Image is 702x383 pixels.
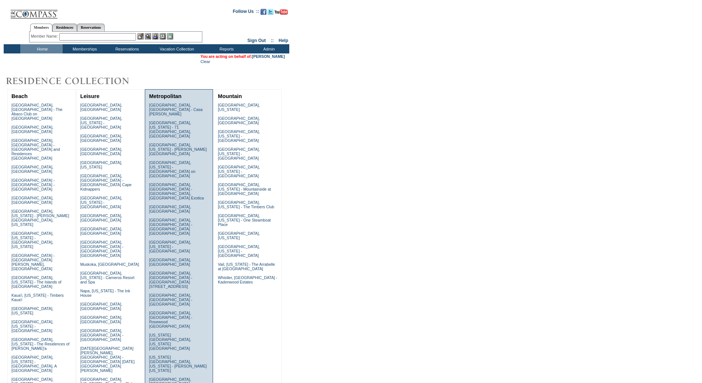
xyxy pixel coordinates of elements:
[10,4,58,19] img: Compass Home
[80,213,122,222] a: [GEOGRAPHIC_DATA], [GEOGRAPHIC_DATA]
[160,33,166,39] img: Reservations
[105,44,147,53] td: Reservations
[11,165,53,174] a: [GEOGRAPHIC_DATA], [GEOGRAPHIC_DATA]
[149,258,191,267] a: [GEOGRAPHIC_DATA], [GEOGRAPHIC_DATA]
[218,116,260,125] a: [GEOGRAPHIC_DATA], [GEOGRAPHIC_DATA]
[268,11,273,15] a: Follow us on Twitter
[261,11,266,15] a: Become our fan on Facebook
[80,134,122,143] a: [GEOGRAPHIC_DATA], [GEOGRAPHIC_DATA]
[80,315,122,324] a: [GEOGRAPHIC_DATA], [GEOGRAPHIC_DATA]
[31,33,59,39] div: Member Name:
[149,103,202,116] a: [GEOGRAPHIC_DATA], [GEOGRAPHIC_DATA] - Casa [PERSON_NAME]
[275,11,288,15] a: Subscribe to our YouTube Channel
[218,213,271,227] a: [GEOGRAPHIC_DATA], [US_STATE] - One Steamboat Place
[152,33,158,39] img: Impersonate
[149,333,191,351] a: [US_STATE][GEOGRAPHIC_DATA], [US_STATE][GEOGRAPHIC_DATA]
[11,196,53,205] a: [GEOGRAPHIC_DATA], [GEOGRAPHIC_DATA]
[11,103,63,121] a: [GEOGRAPHIC_DATA], [GEOGRAPHIC_DATA] - The Abaco Club on [GEOGRAPHIC_DATA]
[77,24,105,31] a: Reservations
[11,125,53,134] a: [GEOGRAPHIC_DATA], [GEOGRAPHIC_DATA]
[252,54,285,59] a: [PERSON_NAME]
[80,196,122,209] a: [GEOGRAPHIC_DATA], [US_STATE] - [GEOGRAPHIC_DATA]
[80,116,122,129] a: [GEOGRAPHIC_DATA], [US_STATE] - [GEOGRAPHIC_DATA]
[149,93,181,99] a: Metropolitan
[80,328,123,342] a: [GEOGRAPHIC_DATA], [GEOGRAPHIC_DATA] - [GEOGRAPHIC_DATA]
[149,355,207,373] a: [US_STATE][GEOGRAPHIC_DATA], [US_STATE] - [PERSON_NAME] [US_STATE]
[11,93,28,99] a: Beach
[80,160,122,169] a: [GEOGRAPHIC_DATA], [US_STATE]
[11,138,60,160] a: [GEOGRAPHIC_DATA], [GEOGRAPHIC_DATA] - [GEOGRAPHIC_DATA] and Residences [GEOGRAPHIC_DATA]
[218,275,277,284] a: Whistler, [GEOGRAPHIC_DATA] - Kadenwood Estates
[30,24,53,32] a: Members
[218,103,260,112] a: [GEOGRAPHIC_DATA], [US_STATE]
[218,244,260,258] a: [GEOGRAPHIC_DATA], [US_STATE] - [GEOGRAPHIC_DATA]
[218,147,260,160] a: [GEOGRAPHIC_DATA], [US_STATE] - [GEOGRAPHIC_DATA]
[200,59,210,64] a: Clear
[20,44,63,53] td: Home
[80,302,122,311] a: [GEOGRAPHIC_DATA], [GEOGRAPHIC_DATA]
[247,38,266,43] a: Sign Out
[271,38,274,43] span: ::
[80,147,122,156] a: [GEOGRAPHIC_DATA], [GEOGRAPHIC_DATA]
[261,9,266,15] img: Become our fan on Facebook
[218,182,271,196] a: [GEOGRAPHIC_DATA], [US_STATE] - Mountainside at [GEOGRAPHIC_DATA]
[11,306,53,315] a: [GEOGRAPHIC_DATA], [US_STATE]
[218,262,275,271] a: Vail, [US_STATE] - The Arrabelle at [GEOGRAPHIC_DATA]
[279,38,288,43] a: Help
[63,44,105,53] td: Memberships
[137,33,144,39] img: b_edit.gif
[80,103,122,112] a: [GEOGRAPHIC_DATA], [GEOGRAPHIC_DATA]
[149,271,192,289] a: [GEOGRAPHIC_DATA], [GEOGRAPHIC_DATA] - [GEOGRAPHIC_DATA][STREET_ADDRESS]
[11,209,69,227] a: [GEOGRAPHIC_DATA], [US_STATE] - [PERSON_NAME][GEOGRAPHIC_DATA], [US_STATE]
[218,93,242,99] a: Mountain
[218,129,260,143] a: [GEOGRAPHIC_DATA], [US_STATE] - [GEOGRAPHIC_DATA]
[149,160,195,178] a: [GEOGRAPHIC_DATA], [US_STATE] - [GEOGRAPHIC_DATA] on [GEOGRAPHIC_DATA]
[11,178,55,191] a: [GEOGRAPHIC_DATA] - [GEOGRAPHIC_DATA] - [GEOGRAPHIC_DATA]
[80,174,132,191] a: [GEOGRAPHIC_DATA], [GEOGRAPHIC_DATA] - [GEOGRAPHIC_DATA] Cape Kidnappers
[11,293,64,302] a: Kaua'i, [US_STATE] - Timbers Kaua'i
[11,275,62,289] a: [GEOGRAPHIC_DATA], [US_STATE] - The Islands of [GEOGRAPHIC_DATA]
[147,44,205,53] td: Vacation Collection
[11,253,55,271] a: [GEOGRAPHIC_DATA] - [GEOGRAPHIC_DATA][PERSON_NAME], [GEOGRAPHIC_DATA]
[11,355,57,373] a: [GEOGRAPHIC_DATA], [US_STATE] - [GEOGRAPHIC_DATA], A [GEOGRAPHIC_DATA]
[149,293,192,306] a: [GEOGRAPHIC_DATA], [GEOGRAPHIC_DATA] - [GEOGRAPHIC_DATA]
[275,9,288,15] img: Subscribe to our YouTube Channel
[80,227,122,236] a: [GEOGRAPHIC_DATA], [GEOGRAPHIC_DATA]
[200,54,285,59] span: You are acting on behalf of:
[80,346,135,373] a: [DATE][GEOGRAPHIC_DATA][PERSON_NAME], [GEOGRAPHIC_DATA] - [GEOGRAPHIC_DATA] [DATE][GEOGRAPHIC_DAT...
[268,9,273,15] img: Follow us on Twitter
[218,165,260,178] a: [GEOGRAPHIC_DATA], [US_STATE] - [GEOGRAPHIC_DATA]
[11,320,53,333] a: [GEOGRAPHIC_DATA], [US_STATE] - [GEOGRAPHIC_DATA]
[233,8,259,17] td: Follow Us ::
[52,24,77,31] a: Residences
[149,143,207,156] a: [GEOGRAPHIC_DATA], [US_STATE] - [PERSON_NAME][GEOGRAPHIC_DATA]
[80,262,139,267] a: Muskoka, [GEOGRAPHIC_DATA]
[149,311,192,328] a: [GEOGRAPHIC_DATA], [GEOGRAPHIC_DATA] - Rosewood [GEOGRAPHIC_DATA]
[11,231,53,249] a: [GEOGRAPHIC_DATA], [US_STATE] - [GEOGRAPHIC_DATA], [US_STATE]
[80,93,99,99] a: Leisure
[80,271,135,284] a: [GEOGRAPHIC_DATA], [US_STATE] - Carneros Resort and Spa
[145,33,151,39] img: View
[247,44,289,53] td: Admin
[167,33,173,39] img: b_calculator.gif
[149,218,192,236] a: [GEOGRAPHIC_DATA], [GEOGRAPHIC_DATA] - [GEOGRAPHIC_DATA] [GEOGRAPHIC_DATA]
[149,121,191,138] a: [GEOGRAPHIC_DATA], [US_STATE] - 71 [GEOGRAPHIC_DATA], [GEOGRAPHIC_DATA]
[149,240,191,253] a: [GEOGRAPHIC_DATA], [US_STATE] - [GEOGRAPHIC_DATA]
[218,200,274,209] a: [GEOGRAPHIC_DATA], [US_STATE] - The Timbers Club
[205,44,247,53] td: Reports
[80,289,130,297] a: Napa, [US_STATE] - The Ink House
[149,182,204,200] a: [GEOGRAPHIC_DATA], [GEOGRAPHIC_DATA] - [GEOGRAPHIC_DATA], [GEOGRAPHIC_DATA] Exotica
[11,337,70,351] a: [GEOGRAPHIC_DATA], [US_STATE] - The Residences of [PERSON_NAME]'a
[4,74,147,88] img: Destinations by Exclusive Resorts
[218,231,260,240] a: [GEOGRAPHIC_DATA], [US_STATE]
[80,240,123,258] a: [GEOGRAPHIC_DATA], [GEOGRAPHIC_DATA] - [GEOGRAPHIC_DATA] [GEOGRAPHIC_DATA]
[149,205,191,213] a: [GEOGRAPHIC_DATA], [GEOGRAPHIC_DATA]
